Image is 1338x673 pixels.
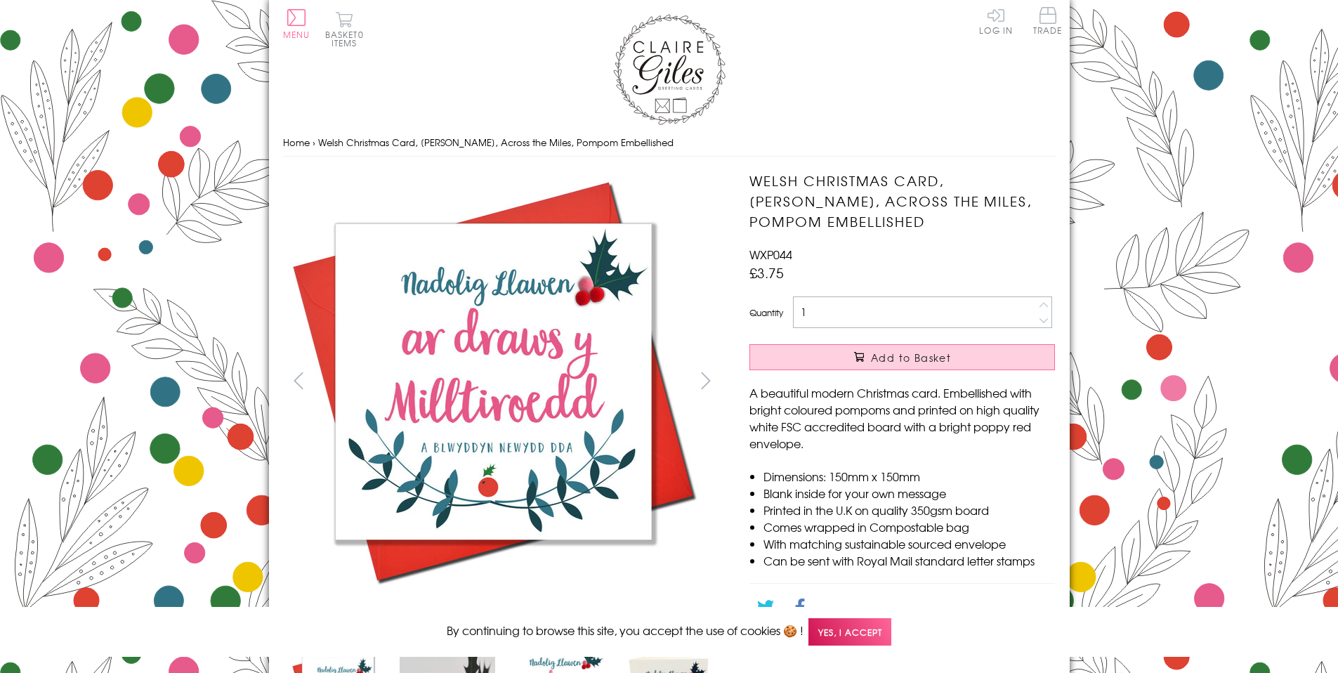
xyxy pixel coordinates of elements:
[749,246,792,263] span: WXP044
[749,384,1055,452] p: A beautiful modern Christmas card. Embellished with bright coloured pompoms and printed on high q...
[763,552,1055,569] li: Can be sent with Royal Mail standard letter stamps
[283,365,315,396] button: prev
[1033,7,1063,37] a: Trade
[749,171,1055,231] h1: Welsh Christmas Card, [PERSON_NAME], Across the Miles, Pompom Embellished
[282,171,704,592] img: Welsh Christmas Card, Nadolig Llawen, Across the Miles, Pompom Embellished
[1033,7,1063,34] span: Trade
[979,7,1013,34] a: Log In
[313,136,315,149] span: ›
[283,136,310,149] a: Home
[763,535,1055,552] li: With matching sustainable sourced envelope
[283,9,310,39] button: Menu
[763,485,1055,502] li: Blank inside for your own message
[871,351,951,365] span: Add to Basket
[763,518,1055,535] li: Comes wrapped in Compostable bag
[749,263,784,282] span: £3.75
[749,306,783,319] label: Quantity
[749,344,1055,370] button: Add to Basket
[721,171,1143,592] img: Welsh Christmas Card, Nadolig Llawen, Across the Miles, Pompom Embellished
[613,14,726,125] img: Claire Giles Greetings Cards
[283,28,310,41] span: Menu
[325,11,364,47] button: Basket0 items
[283,129,1056,157] nav: breadcrumbs
[332,28,364,49] span: 0 items
[763,502,1055,518] li: Printed in the U.K on quality 350gsm board
[763,468,1055,485] li: Dimensions: 150mm x 150mm
[318,136,674,149] span: Welsh Christmas Card, [PERSON_NAME], Across the Miles, Pompom Embellished
[690,365,721,396] button: next
[808,618,891,646] span: Yes, I accept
